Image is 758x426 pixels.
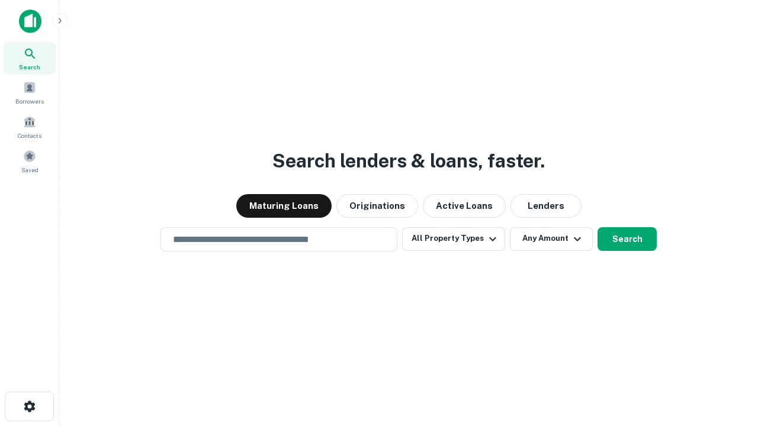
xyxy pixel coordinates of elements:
[4,42,56,74] a: Search
[510,194,582,218] button: Lenders
[336,194,418,218] button: Originations
[15,96,44,106] span: Borrowers
[510,227,593,251] button: Any Amount
[402,227,505,251] button: All Property Types
[18,131,41,140] span: Contacts
[236,194,332,218] button: Maturing Loans
[4,76,56,108] a: Borrowers
[4,145,56,177] a: Saved
[598,227,657,251] button: Search
[699,331,758,388] iframe: Chat Widget
[272,147,545,175] h3: Search lenders & loans, faster.
[4,111,56,143] a: Contacts
[19,62,40,72] span: Search
[19,9,41,33] img: capitalize-icon.png
[423,194,506,218] button: Active Loans
[21,165,38,175] span: Saved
